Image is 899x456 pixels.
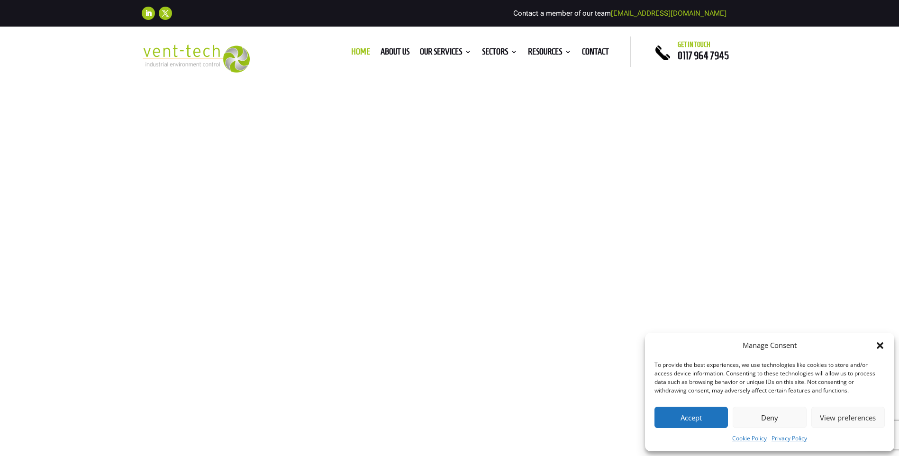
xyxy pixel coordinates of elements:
[743,340,797,351] div: Manage Consent
[420,48,472,59] a: Our Services
[811,407,885,428] button: View preferences
[381,48,409,59] a: About us
[142,7,155,20] a: Follow on LinkedIn
[733,407,806,428] button: Deny
[528,48,572,59] a: Resources
[772,433,807,444] a: Privacy Policy
[611,9,726,18] a: [EMAIL_ADDRESS][DOMAIN_NAME]
[875,341,885,350] div: Close dialog
[159,7,172,20] a: Follow on X
[513,9,726,18] span: Contact a member of our team
[678,50,729,61] a: 0117 964 7945
[582,48,609,59] a: Contact
[142,45,250,73] img: 2023-09-27T08_35_16.549ZVENT-TECH---Clear-background
[678,41,710,48] span: Get in touch
[732,433,767,444] a: Cookie Policy
[351,48,370,59] a: Home
[654,361,884,395] div: To provide the best experiences, we use technologies like cookies to store and/or access device i...
[654,407,728,428] button: Accept
[482,48,518,59] a: Sectors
